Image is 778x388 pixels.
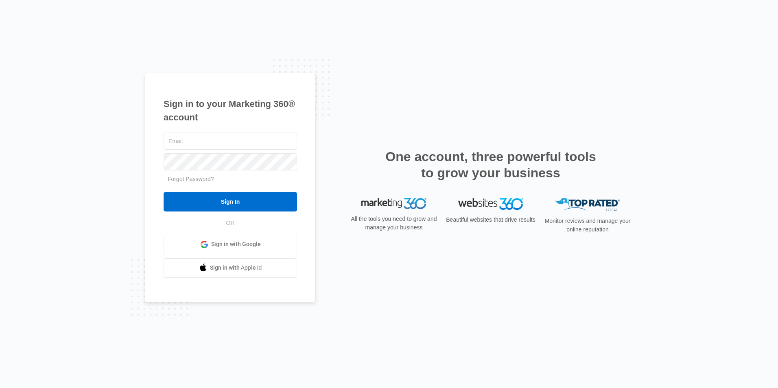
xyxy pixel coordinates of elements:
[445,216,536,224] p: Beautiful websites that drive results
[361,198,426,209] img: Marketing 360
[164,192,297,211] input: Sign In
[221,219,240,227] span: OR
[168,176,214,182] a: Forgot Password?
[164,133,297,150] input: Email
[164,258,297,278] a: Sign in with Apple Id
[383,148,599,181] h2: One account, three powerful tools to grow your business
[164,97,297,124] h1: Sign in to your Marketing 360® account
[555,198,620,211] img: Top Rated Local
[542,217,633,234] p: Monitor reviews and manage your online reputation
[211,240,261,248] span: Sign in with Google
[348,215,439,232] p: All the tools you need to grow and manage your business
[164,235,297,254] a: Sign in with Google
[210,264,262,272] span: Sign in with Apple Id
[458,198,523,210] img: Websites 360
